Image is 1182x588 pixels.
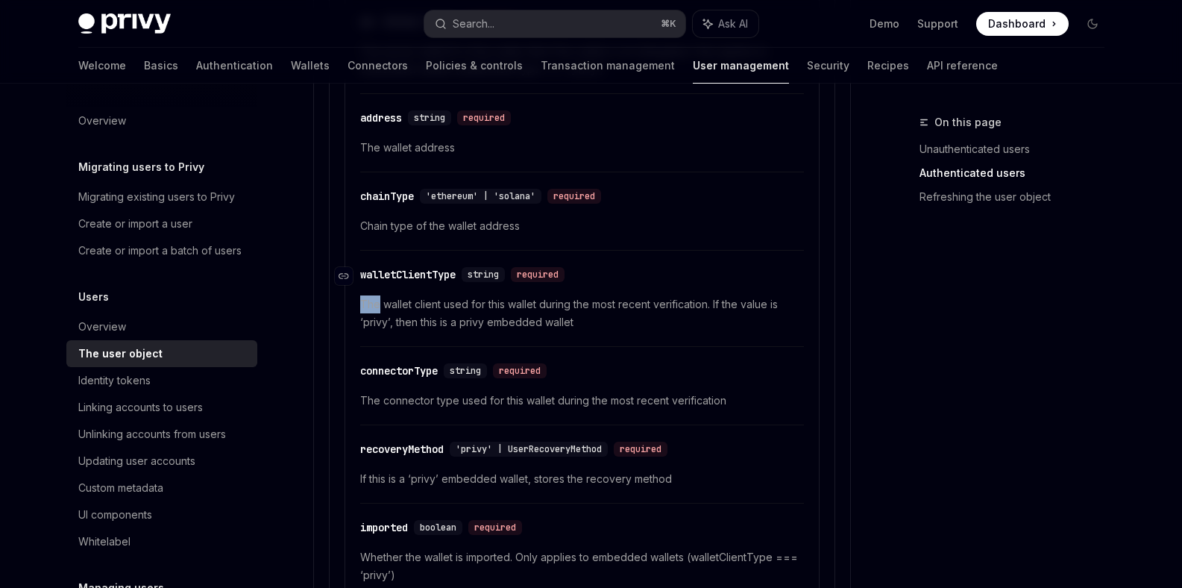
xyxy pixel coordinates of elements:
[196,48,273,84] a: Authentication
[78,479,163,497] div: Custom metadata
[291,48,330,84] a: Wallets
[468,269,499,281] span: string
[976,12,1069,36] a: Dashboard
[424,10,685,37] button: Search...⌘K
[66,313,257,340] a: Overview
[360,392,804,410] span: The connector type used for this wallet during the most recent verification
[78,242,242,260] div: Create or import a batch of users
[718,16,748,31] span: Ask AI
[66,210,257,237] a: Create or import a user
[917,16,958,31] a: Support
[360,442,444,457] div: recoveryMethod
[78,506,152,524] div: UI components
[919,185,1116,209] a: Refreshing the user object
[66,394,257,421] a: Linking accounts to users
[1081,12,1104,36] button: Toggle dark mode
[66,448,257,475] a: Updating user accounts
[360,189,414,204] div: chainType
[66,475,257,501] a: Custom metadata
[693,10,758,37] button: Ask AI
[335,261,360,291] a: Navigate to header
[78,345,163,363] div: The user object
[541,48,675,84] a: Transaction management
[870,16,899,31] a: Demo
[693,48,789,84] a: User management
[988,16,1046,31] span: Dashboard
[78,398,203,416] div: Linking accounts to users
[66,184,257,210] a: Migrating existing users to Privy
[453,15,494,33] div: Search...
[66,367,257,394] a: Identity tokens
[360,548,804,584] span: Whether the wallet is imported. Only applies to embedded wallets (walletClientType === ‘privy’)
[360,295,804,331] span: The wallet client used for this wallet during the most recent verification. If the value is ‘priv...
[661,18,676,30] span: ⌘ K
[78,372,151,390] div: Identity tokens
[78,158,204,176] h5: Migrating users to Privy
[66,340,257,367] a: The user object
[867,48,909,84] a: Recipes
[78,425,226,443] div: Unlinking accounts from users
[807,48,849,84] a: Security
[348,48,408,84] a: Connectors
[468,520,522,535] div: required
[927,48,998,84] a: API reference
[511,267,565,282] div: required
[66,501,257,528] a: UI components
[426,190,535,202] span: 'ethereum' | 'solana'
[426,48,523,84] a: Policies & controls
[360,217,804,235] span: Chain type of the wallet address
[78,13,171,34] img: dark logo
[360,267,456,282] div: walletClientType
[360,139,804,157] span: The wallet address
[78,288,109,306] h5: Users
[493,363,547,378] div: required
[78,533,131,551] div: Whitelabel
[547,189,601,204] div: required
[66,237,257,264] a: Create or import a batch of users
[420,522,456,534] span: boolean
[457,110,511,125] div: required
[919,161,1116,185] a: Authenticated users
[450,365,481,377] span: string
[934,113,1002,131] span: On this page
[66,528,257,555] a: Whitelabel
[78,215,192,233] div: Create or import a user
[66,107,257,134] a: Overview
[78,318,126,336] div: Overview
[360,110,402,125] div: address
[78,188,235,206] div: Migrating existing users to Privy
[144,48,178,84] a: Basics
[78,112,126,130] div: Overview
[414,112,445,124] span: string
[66,421,257,448] a: Unlinking accounts from users
[614,442,667,457] div: required
[919,137,1116,161] a: Unauthenticated users
[360,363,438,378] div: connectorType
[456,443,602,455] span: 'privy' | UserRecoveryMethod
[78,452,195,470] div: Updating user accounts
[78,48,126,84] a: Welcome
[360,520,408,535] div: imported
[360,470,804,488] span: If this is a ‘privy’ embedded wallet, stores the recovery method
